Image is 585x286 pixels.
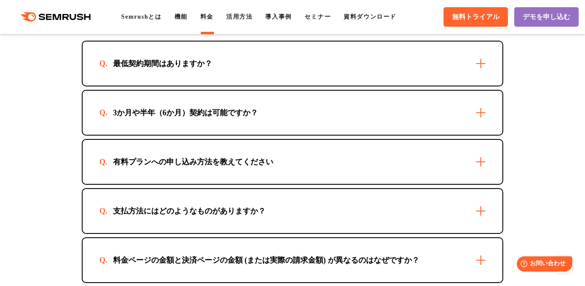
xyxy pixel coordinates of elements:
a: 資料ダウンロード [344,14,396,20]
span: デモを申し込む [523,13,570,22]
a: 料金 [200,14,213,20]
a: 活用方法 [226,14,252,20]
a: 導入事例 [265,14,291,20]
a: 機能 [175,14,188,20]
a: デモを申し込む [514,7,579,27]
div: 3か月や半年（6か月）契約は可能ですか？ [100,108,272,118]
div: 最低契約期間はありますか？ [100,58,226,69]
a: 無料トライアル [444,7,508,27]
a: Semrushとは [121,14,161,20]
iframe: Help widget launcher [510,253,576,277]
span: 無料トライアル [452,13,499,22]
div: 料金ページの金額と決済ページの金額 (または実際の請求金額) が異なるのはなぜですか？ [100,255,433,265]
div: 有料プランへの申し込み方法を教えてください [100,157,287,167]
a: セミナー [305,14,331,20]
div: 支払方法にはどのようなものがありますか？ [100,206,279,216]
